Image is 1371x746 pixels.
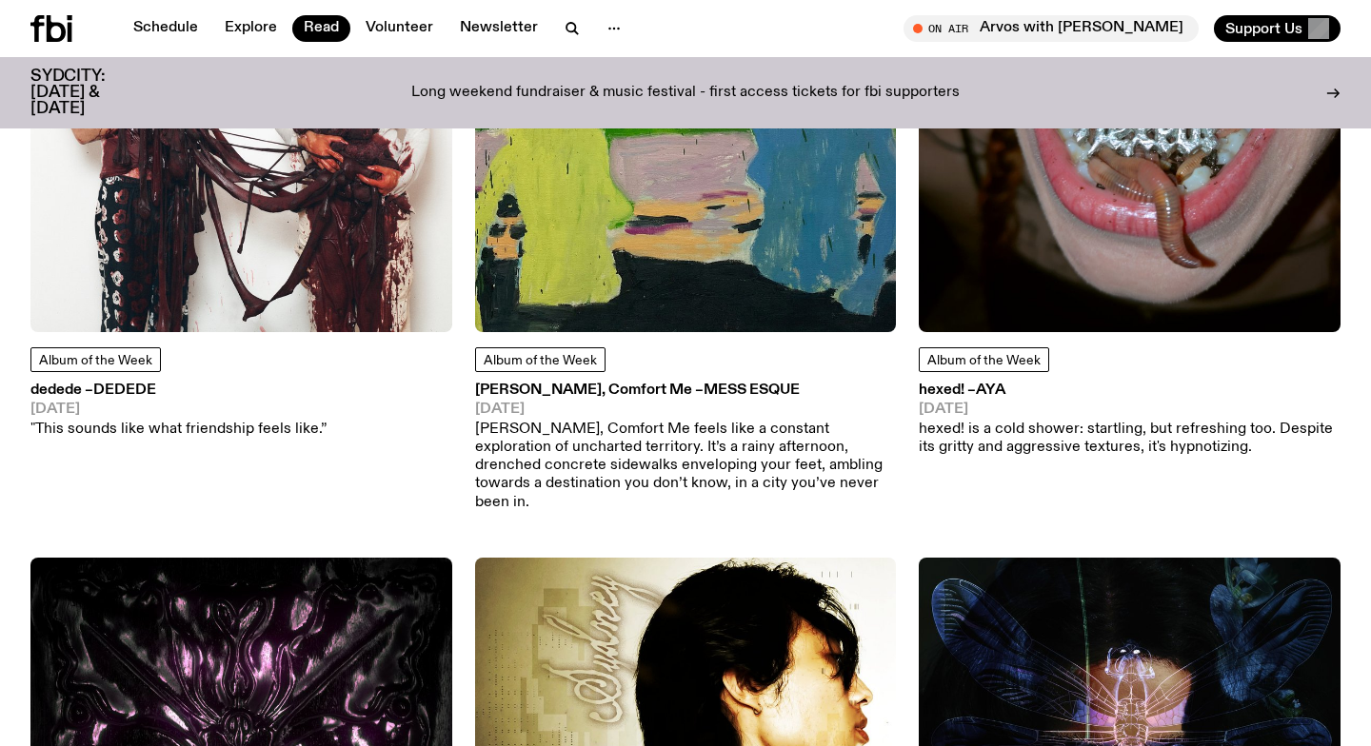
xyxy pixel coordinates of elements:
[919,383,1341,398] h3: hexed! –
[411,85,960,102] p: Long weekend fundraiser & music festival - first access tickets for fbi supporters
[213,15,288,42] a: Explore
[919,347,1049,372] a: Album of the Week
[904,15,1199,42] button: On AirArvos with [PERSON_NAME]
[919,402,1341,417] span: [DATE]
[30,347,161,372] a: Album of the Week
[1214,15,1341,42] button: Support Us
[919,383,1341,457] a: hexed! –aya[DATE]hexed! is a cold shower: startling, but refreshing too. Despite its gritty and a...
[292,15,350,42] a: Read
[39,354,152,367] span: Album of the Week
[93,383,156,398] span: dedede
[30,421,327,439] p: "This sounds like what friendship feels like.”
[448,15,549,42] a: Newsletter
[30,383,327,439] a: dedede –dedede[DATE]"This sounds like what friendship feels like.”
[919,421,1341,457] p: hexed! is a cold shower: startling, but refreshing too. Despite its gritty and aggressive texture...
[122,15,209,42] a: Schedule
[475,421,897,512] p: [PERSON_NAME], Comfort Me feels like a constant exploration of uncharted territory. It’s a rainy ...
[30,402,327,417] span: [DATE]
[927,354,1041,367] span: Album of the Week
[354,15,445,42] a: Volunteer
[475,383,897,511] a: [PERSON_NAME], Comfort Me –Mess Esque[DATE][PERSON_NAME], Comfort Me feels like a constant explor...
[30,383,327,398] h3: dedede –
[976,383,1005,398] span: aya
[475,347,606,372] a: Album of the Week
[30,69,152,117] h3: SYDCITY: [DATE] & [DATE]
[1225,20,1302,37] span: Support Us
[475,402,897,417] span: [DATE]
[475,383,897,398] h3: [PERSON_NAME], Comfort Me –
[484,354,597,367] span: Album of the Week
[704,383,800,398] span: Mess Esque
